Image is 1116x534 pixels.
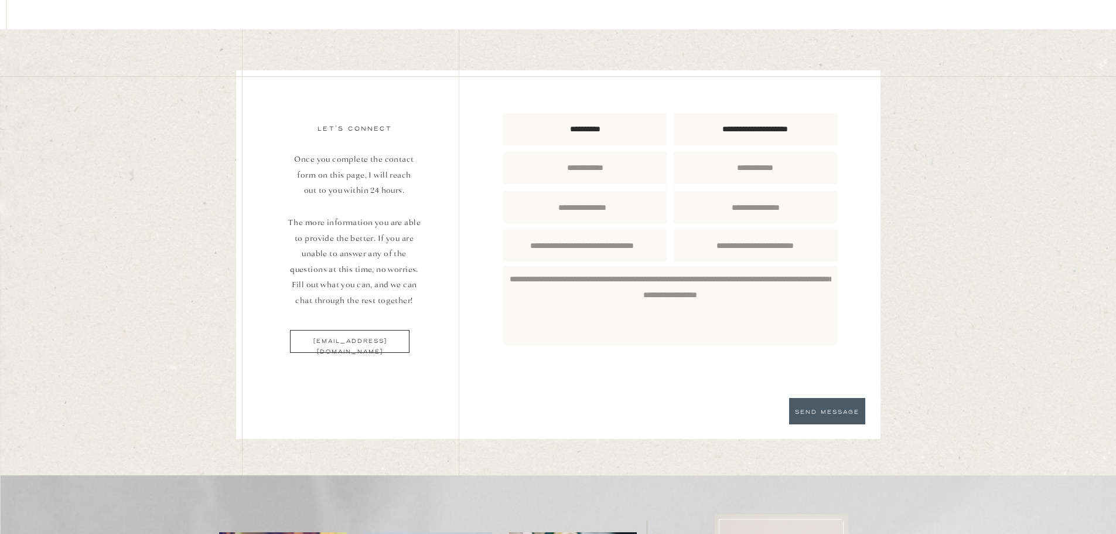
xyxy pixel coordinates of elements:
a: SEND MESSAGE [789,407,865,415]
a: [EMAIL_ADDRESS][DOMAIN_NAME] [283,336,418,346]
p: Once you complete the contact form on this page, I will reach out to you within 24 hours. [292,152,417,213]
p: let's connect [288,124,422,135]
p: The more information you are able to provide the better. If you are unable to answer any of the q... [286,215,422,308]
